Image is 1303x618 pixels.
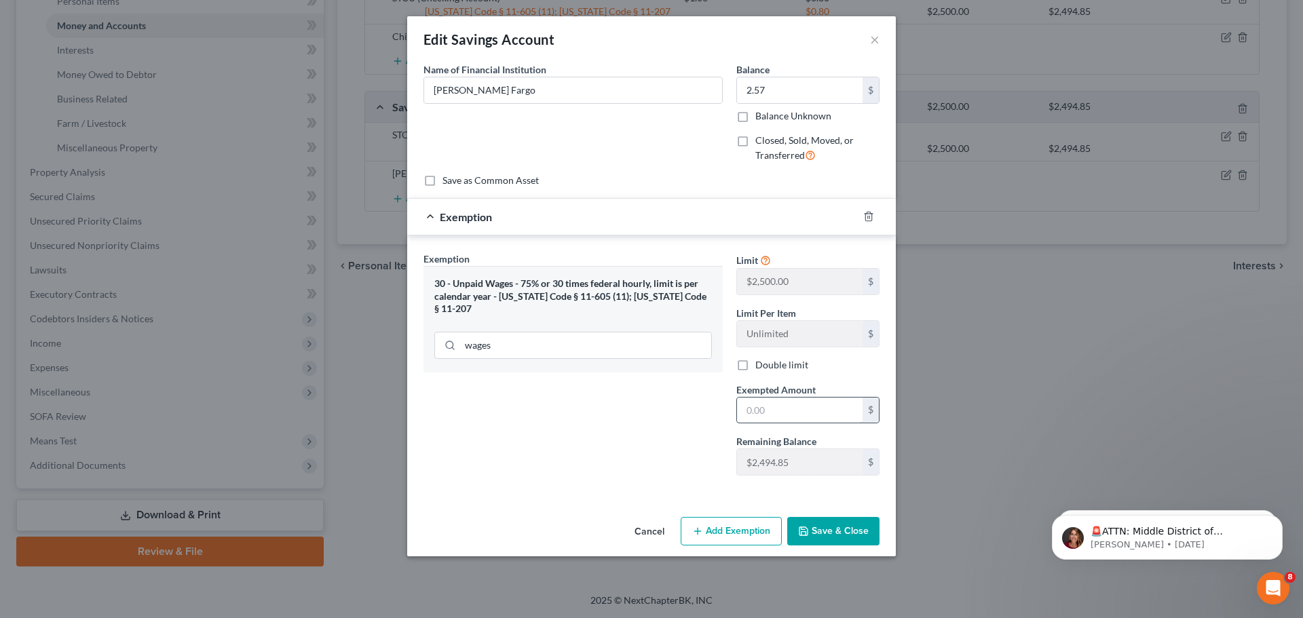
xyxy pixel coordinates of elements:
label: Balance [736,62,770,77]
input: -- [737,321,863,347]
input: Search exemption rules... [460,332,711,358]
button: Save & Close [787,517,880,545]
p: Message from Katie, sent 4w ago [59,52,234,64]
div: $ [863,77,879,103]
iframe: Intercom live chat [1257,572,1289,604]
span: 8 [1285,572,1296,583]
input: -- [737,269,863,294]
label: Remaining Balance [736,434,816,448]
div: $ [863,321,879,347]
input: 0.00 [737,398,863,423]
span: Exemption [440,210,492,223]
div: $ [863,449,879,475]
label: Balance Unknown [755,109,831,123]
label: Limit Per Item [736,306,796,320]
div: 30 - Unpaid Wages - 75% or 30 times federal hourly, limit is per calendar year - [US_STATE] Code ... [434,277,712,315]
div: $ [863,398,879,423]
span: Closed, Sold, Moved, or Transferred [755,134,854,161]
iframe: Intercom notifications message [1032,486,1303,581]
label: Save as Common Asset [442,174,539,187]
span: 🚨ATTN: Middle District of [US_STATE] The court has added a new Credit Counseling Field that we ne... [59,39,230,158]
span: Limit [736,254,758,266]
button: × [870,31,880,47]
div: $ [863,269,879,294]
div: Edit Savings Account [423,30,554,49]
span: Exempted Amount [736,384,816,395]
input: Enter name... [424,77,722,103]
span: Exemption [423,253,470,265]
input: -- [737,449,863,475]
label: Double limit [755,358,808,372]
button: Add Exemption [681,517,782,545]
span: Name of Financial Institution [423,64,546,75]
input: 0.00 [737,77,863,103]
button: Cancel [624,518,675,545]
